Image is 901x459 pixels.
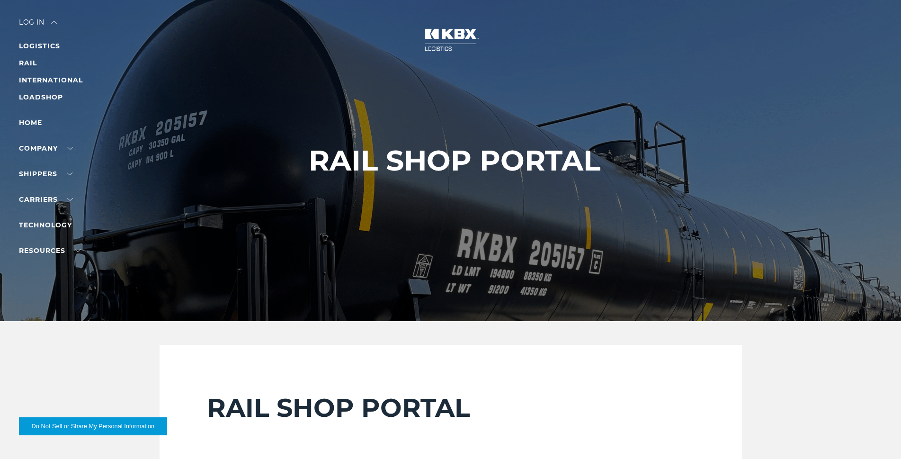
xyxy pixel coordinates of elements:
iframe: Chat Widget [854,414,901,459]
a: INTERNATIONAL [19,76,83,84]
a: LOADSHOP [19,93,63,101]
img: arrow [51,21,57,24]
a: Home [19,118,42,127]
a: LOGISTICS [19,42,60,50]
a: Company [19,144,73,153]
a: RAIL [19,59,37,67]
button: Do Not Sell or Share My Personal Information [19,417,167,435]
a: SHIPPERS [19,170,72,178]
div: Log in [19,19,57,33]
h2: RAIL SHOP PORTAL [207,392,695,423]
h1: RAIL SHOP PORTAL [309,144,600,177]
a: Carriers [19,195,73,204]
a: RESOURCES [19,246,80,255]
img: kbx logo [415,19,486,61]
a: Technology [19,221,72,229]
